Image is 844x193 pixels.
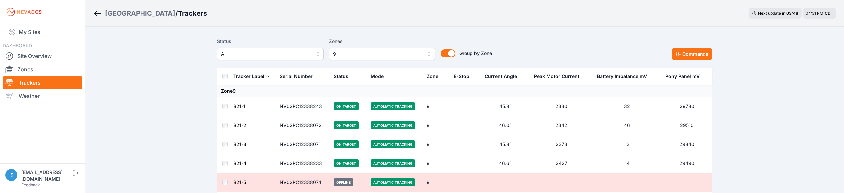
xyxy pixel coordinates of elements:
[485,73,517,80] div: Current Angle
[371,121,415,129] span: Automatic Tracking
[334,68,354,84] button: Status
[5,169,17,181] img: iswagart@prim.com
[593,135,661,154] td: 13
[423,116,450,135] td: 9
[276,173,330,192] td: NV02RC12338074
[661,154,712,173] td: 29490
[481,116,530,135] td: 46.0°
[3,49,82,63] a: Site Overview
[534,68,585,84] button: Peak Motor Current
[5,7,43,17] img: Nevados
[481,135,530,154] td: 45.8°
[217,48,324,60] button: All
[276,116,330,135] td: NV02RC12338072
[371,102,415,110] span: Automatic Tracking
[454,73,469,80] div: E-Stop
[233,103,245,109] a: B21-1
[233,160,246,166] a: B21-4
[661,97,712,116] td: 29780
[329,37,435,45] label: Zones
[217,85,712,97] td: Zone 9
[233,122,246,128] a: B21-2
[530,154,593,173] td: 2427
[3,24,82,40] a: My Sites
[276,135,330,154] td: NV02RC12338071
[276,154,330,173] td: NV02RC12338233
[530,116,593,135] td: 2342
[423,97,450,116] td: 9
[806,11,823,16] span: 04:31 PM
[672,48,712,60] button: Commands
[371,68,389,84] button: Mode
[233,179,246,185] a: B21-5
[597,68,652,84] button: Battery Imbalance mV
[280,73,313,80] div: Serial Number
[786,11,798,16] div: 03 : 48
[334,140,359,148] span: On Target
[371,159,415,167] span: Automatic Tracking
[233,73,264,80] div: Tracker Label
[423,135,450,154] td: 9
[459,50,492,56] span: Group by Zone
[427,73,438,80] div: Zone
[334,102,359,110] span: On Target
[423,154,450,173] td: 9
[175,9,178,18] span: /
[334,178,353,186] span: Offline
[233,68,270,84] button: Tracker Label
[423,173,450,192] td: 9
[21,182,40,187] a: Feedback
[593,97,661,116] td: 32
[661,135,712,154] td: 29840
[3,43,32,48] span: DASHBOARD
[105,9,175,18] a: [GEOGRAPHIC_DATA]
[825,11,833,16] span: CDT
[534,73,579,80] div: Peak Motor Current
[481,154,530,173] td: 46.6°
[427,68,444,84] button: Zone
[21,169,71,182] div: [EMAIL_ADDRESS][DOMAIN_NAME]
[217,37,324,45] label: Status
[593,154,661,173] td: 14
[334,73,348,80] div: Status
[3,89,82,102] a: Weather
[280,68,318,84] button: Serial Number
[371,140,415,148] span: Automatic Tracking
[329,48,435,60] button: 9
[665,68,705,84] button: Pony Panel mV
[530,97,593,116] td: 2330
[593,116,661,135] td: 46
[93,5,207,22] nav: Breadcrumb
[233,141,246,147] a: B21-3
[3,63,82,76] a: Zones
[371,73,384,80] div: Mode
[758,11,785,16] span: Next update in
[454,68,475,84] button: E-Stop
[3,76,82,89] a: Trackers
[221,50,310,58] span: All
[371,178,415,186] span: Automatic Tracking
[481,97,530,116] td: 45.8°
[334,159,359,167] span: On Target
[661,116,712,135] td: 29510
[597,73,647,80] div: Battery Imbalance mV
[530,135,593,154] td: 2373
[334,121,359,129] span: On Target
[665,73,700,80] div: Pony Panel mV
[276,97,330,116] td: NV02RC12338243
[333,50,422,58] span: 9
[178,9,207,18] h3: Trackers
[485,68,522,84] button: Current Angle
